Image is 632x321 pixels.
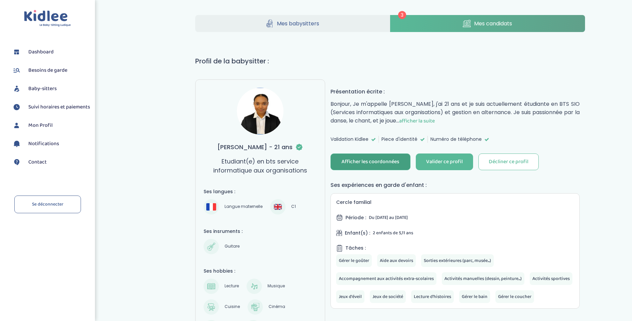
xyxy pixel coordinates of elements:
span: Gérer le coucher [498,293,531,300]
span: Cinéma [266,303,288,311]
span: Activités manuelles (dessin, peinture...) [444,275,522,282]
img: avatar [237,88,284,134]
span: Accompagnement aux activités extra-scolaires [339,275,434,282]
span: Gérer le goûter [339,257,369,264]
span: Gérer le bain [462,293,487,300]
a: Mes candidats [390,15,585,32]
span: Jeux d'éveil [339,293,362,300]
img: dashboard.svg [12,47,22,57]
span: Contact [28,158,47,166]
span: Mes candidats [474,19,512,28]
a: Contact [12,157,90,167]
span: Notifications [28,140,59,148]
div: Décliner ce profil [489,158,528,166]
div: Valider ce profil [426,158,463,166]
h3: [PERSON_NAME] - 21 ans [217,142,303,151]
span: Langue maternelle [222,203,265,211]
h4: Présentation écrite : [330,87,580,96]
a: Besoins de garde [12,65,90,75]
span: Numéro de téléphone [430,136,482,143]
span: Cuisine [222,303,242,311]
span: Musique [265,282,287,290]
h4: Ses insruments : [204,228,317,235]
span: C1 [289,203,298,211]
img: notification.svg [12,139,22,149]
span: 2 enfants de 5,11 ans [373,229,413,237]
span: afficher la suite [399,117,435,125]
button: Valider ce profil [416,153,473,170]
h1: Profil de la babysitter : [195,56,585,66]
span: Baby-sitters [28,85,57,93]
img: logo.svg [24,10,71,27]
h4: Ses hobbies : [204,268,317,275]
span: Du [DATE] au [DATE] [369,214,408,221]
h4: Ses langues : [204,188,317,195]
img: contact.svg [12,157,22,167]
span: Aide aux devoirs [380,257,413,264]
span: Mon Profil [28,121,53,129]
img: Anglais [274,203,282,211]
button: Afficher les coordonnées [330,153,410,170]
span: Besoins de garde [28,66,67,74]
a: Notifications [12,139,90,149]
img: babysitters.svg [12,84,22,94]
p: Etudiant(e) en bts service informatique aux organisations [204,157,317,175]
a: Se déconnecter [14,196,81,213]
a: Suivi horaires et paiements [12,102,90,112]
p: Bonjour, Je m'appelle [PERSON_NAME], j'ai 21 ans et je suis actuellement étudiante en BTS SIO (Se... [330,100,580,125]
img: suivihoraire.svg [12,102,22,112]
span: Lecture d'histoires [414,293,451,300]
span: Guitare [222,243,242,251]
h4: Ses expériences en garde d'enfant : [330,181,580,189]
span: Validation Kidlee [330,136,368,143]
span: Dashboard [28,48,54,56]
a: Mes babysitters [195,15,390,32]
span: Suivi horaires et paiements [28,103,90,111]
button: Décliner ce profil [478,153,539,170]
img: besoin.svg [12,65,22,75]
span: Lecture [222,282,241,290]
span: Piece d'identité [381,136,417,143]
h5: Cercle familial [336,199,574,206]
span: Jeux de société [372,293,403,300]
span: Sorties extérieures (parc, musée...) [424,257,491,264]
img: profil.svg [12,120,22,130]
span: Tâches : [345,245,366,252]
a: Mon Profil [12,120,90,130]
span: Mes babysitters [277,19,319,28]
span: Période : [345,214,366,221]
span: Activités sportives [532,275,570,282]
img: Français [206,203,216,210]
a: Dashboard [12,47,90,57]
span: Enfant(s) : [345,230,370,237]
div: Afficher les coordonnées [341,158,399,166]
span: 3 [398,11,406,19]
a: Baby-sitters [12,84,90,94]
